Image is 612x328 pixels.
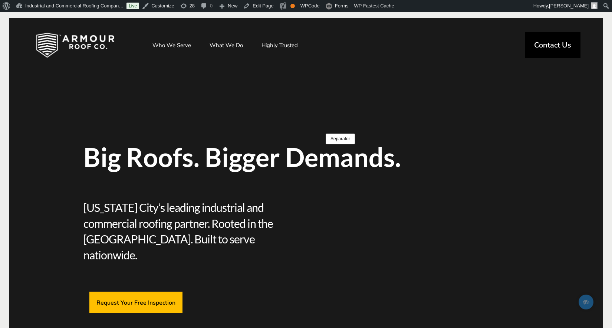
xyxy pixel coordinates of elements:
a: Highly Trusted [254,36,305,55]
span: [PERSON_NAME] [549,3,589,9]
a: Who We Serve [145,36,198,55]
img: Industrial and Commercial Roofing Company | Armour Roof Co. [24,27,126,64]
a: Contact Us [525,32,580,58]
a: What We Do [202,36,250,55]
a: Live [126,3,139,9]
span: Edit/Preview [579,295,593,309]
div: OK [290,4,295,8]
span: Contact Us [534,42,571,49]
